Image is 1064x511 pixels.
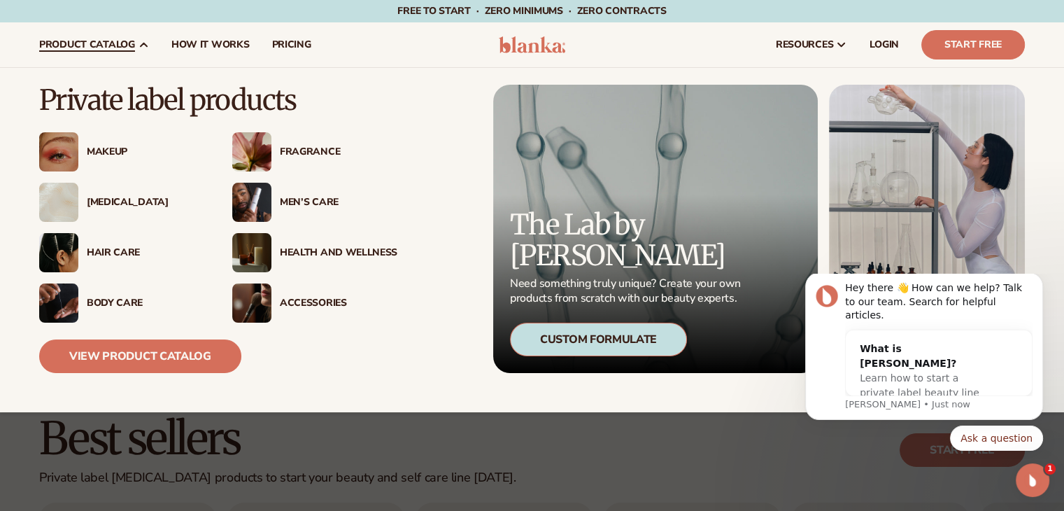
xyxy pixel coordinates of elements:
[397,4,666,17] span: Free to start · ZERO minimums · ZERO contracts
[171,39,250,50] span: How It Works
[76,68,206,97] div: What is [PERSON_NAME]?
[31,11,54,34] img: Profile image for Lee
[232,233,397,272] a: Candles and incense on table. Health And Wellness
[232,183,397,222] a: Male holding moisturizer bottle. Men’s Care
[510,323,687,356] div: Custom Formulate
[776,39,833,50] span: resources
[765,22,858,67] a: resources
[21,152,259,177] div: Quick reply options
[61,8,248,122] div: Message content
[62,57,220,153] div: What is [PERSON_NAME]?Learn how to start a private label beauty line with [PERSON_NAME]
[39,39,135,50] span: product catalog
[232,183,271,222] img: Male holding moisturizer bottle.
[87,146,204,158] div: Makeup
[280,197,397,209] div: Men’s Care
[61,125,248,137] p: Message from Lee, sent Just now
[232,233,271,272] img: Candles and incense on table.
[87,247,204,259] div: Hair Care
[61,8,248,49] div: Hey there 👋 How can we help? Talk to our team. Search for helpful articles.
[921,30,1025,59] a: Start Free
[87,197,204,209] div: [MEDICAL_DATA]
[1016,463,1049,497] iframe: Intercom live chat
[232,132,397,171] a: Pink blooming flower. Fragrance
[28,22,160,67] a: product catalog
[160,22,261,67] a: How It Works
[510,209,745,271] p: The Lab by [PERSON_NAME]
[493,85,818,373] a: Microscopic product formula. The Lab by [PERSON_NAME] Need something truly unique? Create your ow...
[870,39,899,50] span: LOGIN
[232,283,271,323] img: Female with makeup brush.
[39,85,397,115] p: Private label products
[271,39,311,50] span: pricing
[280,146,397,158] div: Fragrance
[280,297,397,309] div: Accessories
[499,36,565,53] img: logo
[858,22,910,67] a: LOGIN
[39,339,241,373] a: View Product Catalog
[39,132,78,171] img: Female with glitter eye makeup.
[232,132,271,171] img: Pink blooming flower.
[784,274,1064,459] iframe: Intercom notifications message
[166,152,259,177] button: Quick reply: Ask a question
[280,247,397,259] div: Health And Wellness
[39,132,204,171] a: Female with glitter eye makeup. Makeup
[39,283,78,323] img: Male hand applying moisturizer.
[39,283,204,323] a: Male hand applying moisturizer. Body Care
[260,22,322,67] a: pricing
[829,85,1025,373] img: Female in lab with equipment.
[39,233,78,272] img: Female hair pulled back with clips.
[232,283,397,323] a: Female with makeup brush. Accessories
[76,99,195,139] span: Learn how to start a private label beauty line with [PERSON_NAME]
[39,183,204,222] a: Cream moisturizer swatch. [MEDICAL_DATA]
[1044,463,1056,475] span: 1
[39,183,78,222] img: Cream moisturizer swatch.
[510,276,745,306] p: Need something truly unique? Create your own products from scratch with our beauty experts.
[39,233,204,272] a: Female hair pulled back with clips. Hair Care
[87,297,204,309] div: Body Care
